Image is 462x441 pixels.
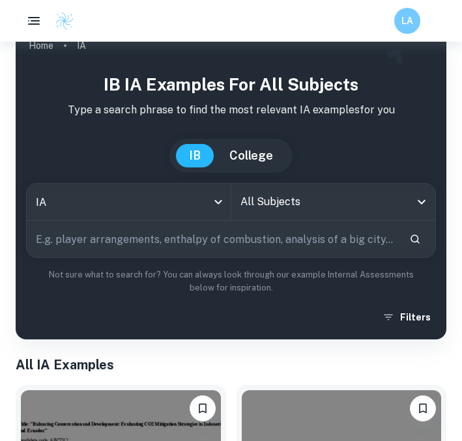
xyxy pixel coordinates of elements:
[16,355,446,375] h1: All IA Examples
[77,38,86,53] p: IA
[190,395,216,421] button: Bookmark
[27,221,399,257] input: E.g. player arrangements, enthalpy of combustion, analysis of a big city...
[216,144,286,167] button: College
[379,306,436,329] button: Filters
[412,193,431,211] button: Open
[400,14,415,28] h6: LA
[27,184,231,220] div: IA
[29,36,53,55] a: Home
[410,395,436,421] button: Bookmark
[26,102,436,118] p: Type a search phrase to find the most relevant IA examples for you
[26,72,436,97] h1: IB IA examples for all subjects
[26,268,436,295] p: Not sure what to search for? You can always look through our example Internal Assessments below f...
[394,8,420,34] button: LA
[55,11,74,31] img: Clastify logo
[404,228,426,250] button: Search
[176,144,214,167] button: IB
[47,11,74,31] a: Clastify logo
